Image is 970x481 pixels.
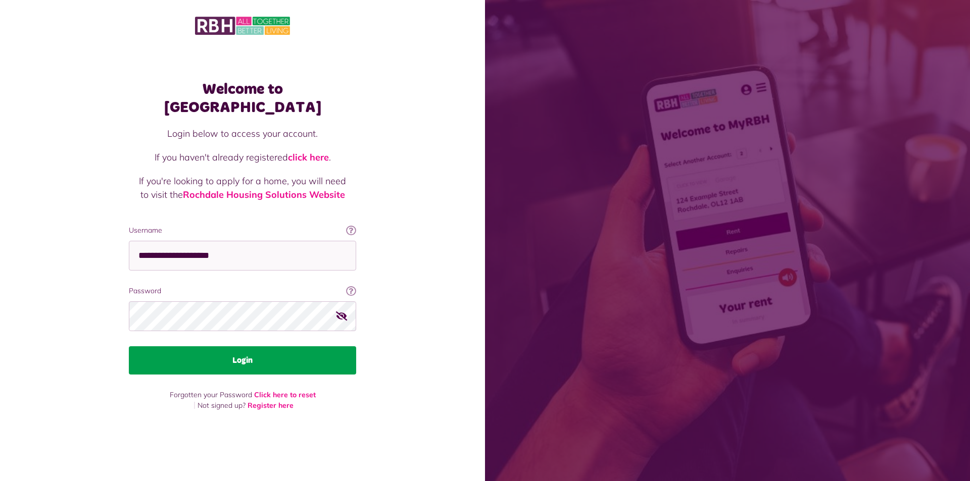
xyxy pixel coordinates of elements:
button: Login [129,346,356,375]
span: Not signed up? [198,401,246,410]
h1: Welcome to [GEOGRAPHIC_DATA] [129,80,356,117]
a: Register here [248,401,294,410]
a: Click here to reset [254,390,316,399]
p: Login below to access your account. [139,127,346,140]
a: Rochdale Housing Solutions Website [183,189,345,200]
a: click here [288,151,329,163]
p: If you haven't already registered . [139,150,346,164]
img: MyRBH [195,15,290,36]
p: If you're looking to apply for a home, you will need to visit the [139,174,346,201]
label: Username [129,225,356,236]
span: Forgotten your Password [170,390,252,399]
label: Password [129,286,356,296]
